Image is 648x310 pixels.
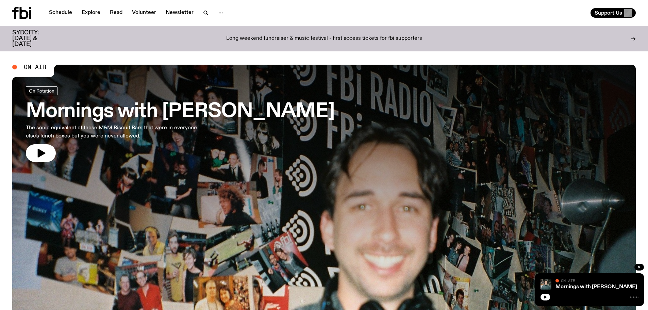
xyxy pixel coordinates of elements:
a: Read [106,8,127,18]
a: Newsletter [162,8,198,18]
a: Mornings with [PERSON_NAME] [555,284,637,290]
h3: SYDCITY: [DATE] & [DATE] [12,30,56,47]
a: Schedule [45,8,76,18]
a: Mornings with [PERSON_NAME]The sonic equivalent of those M&M Biscuit Bars that were in everyone e... [26,86,335,162]
button: Support Us [591,8,636,18]
span: On Rotation [29,88,54,93]
a: Volunteer [128,8,160,18]
a: Explore [78,8,104,18]
span: On Air [561,278,575,283]
p: Long weekend fundraiser & music festival - first access tickets for fbi supporters [226,36,422,42]
span: On Air [24,64,46,70]
p: The sonic equivalent of those M&M Biscuit Bars that were in everyone else's lunch boxes but you w... [26,124,200,140]
img: Radio presenter Ben Hansen sits in front of a wall of photos and an fbi radio sign. Film photo. B... [541,279,551,290]
h3: Mornings with [PERSON_NAME] [26,102,335,121]
span: Support Us [595,10,622,16]
a: On Rotation [26,86,57,95]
